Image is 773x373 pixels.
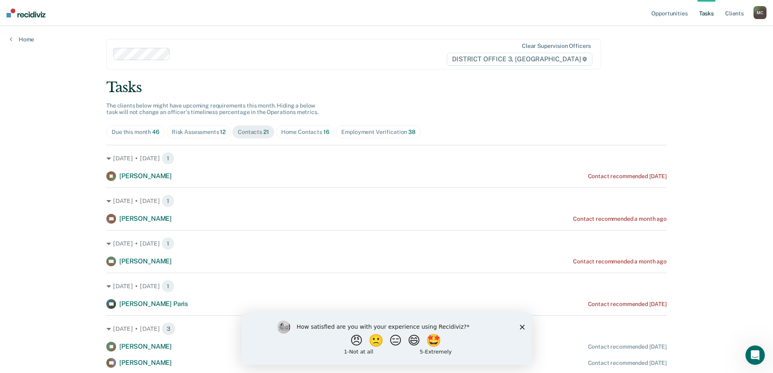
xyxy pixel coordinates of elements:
span: 38 [408,129,416,135]
div: [DATE] • [DATE] 3 [106,322,667,335]
div: [DATE] • [DATE] 1 [106,152,667,165]
span: 1 [161,280,174,293]
div: Contact recommended a month ago [573,258,667,265]
span: 16 [323,129,329,135]
a: Home [10,36,34,43]
div: Contacts [238,129,269,136]
span: [PERSON_NAME] Paris [119,300,188,308]
div: Contact recommended [DATE] [588,301,667,308]
div: M C [754,6,767,19]
div: Due this month [112,129,159,136]
div: Contact recommended [DATE] [588,173,667,180]
div: Contact recommended a month ago [573,216,667,222]
div: Employment Verification [341,129,415,136]
span: 46 [152,129,159,135]
button: MC [754,6,767,19]
div: [DATE] • [DATE] 1 [106,280,667,293]
span: The clients below might have upcoming requirements this month. Hiding a below task will not chang... [106,102,319,116]
div: [DATE] • [DATE] 1 [106,194,667,207]
iframe: Survey by Kim from Recidiviz [241,313,532,365]
span: [PERSON_NAME] [119,343,172,350]
span: [PERSON_NAME] [119,215,172,222]
div: Clear supervision officers [522,43,591,50]
iframe: Intercom live chat [745,345,765,365]
span: DISTRICT OFFICE 3, [GEOGRAPHIC_DATA] [447,53,592,66]
span: [PERSON_NAME] [119,257,172,265]
div: Tasks [106,79,667,96]
img: Recidiviz [6,9,45,17]
div: Contact recommended [DATE] [588,360,667,367]
div: Home Contacts [281,129,329,136]
span: 12 [220,129,226,135]
span: 21 [263,129,269,135]
span: 1 [161,152,174,165]
div: [DATE] • [DATE] 1 [106,237,667,250]
span: 1 [161,194,174,207]
div: Risk Assessments [172,129,226,136]
div: Contact recommended [DATE] [588,343,667,350]
span: 3 [161,322,176,335]
span: [PERSON_NAME] [119,359,172,367]
span: [PERSON_NAME] [119,172,172,180]
span: 1 [161,237,174,250]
